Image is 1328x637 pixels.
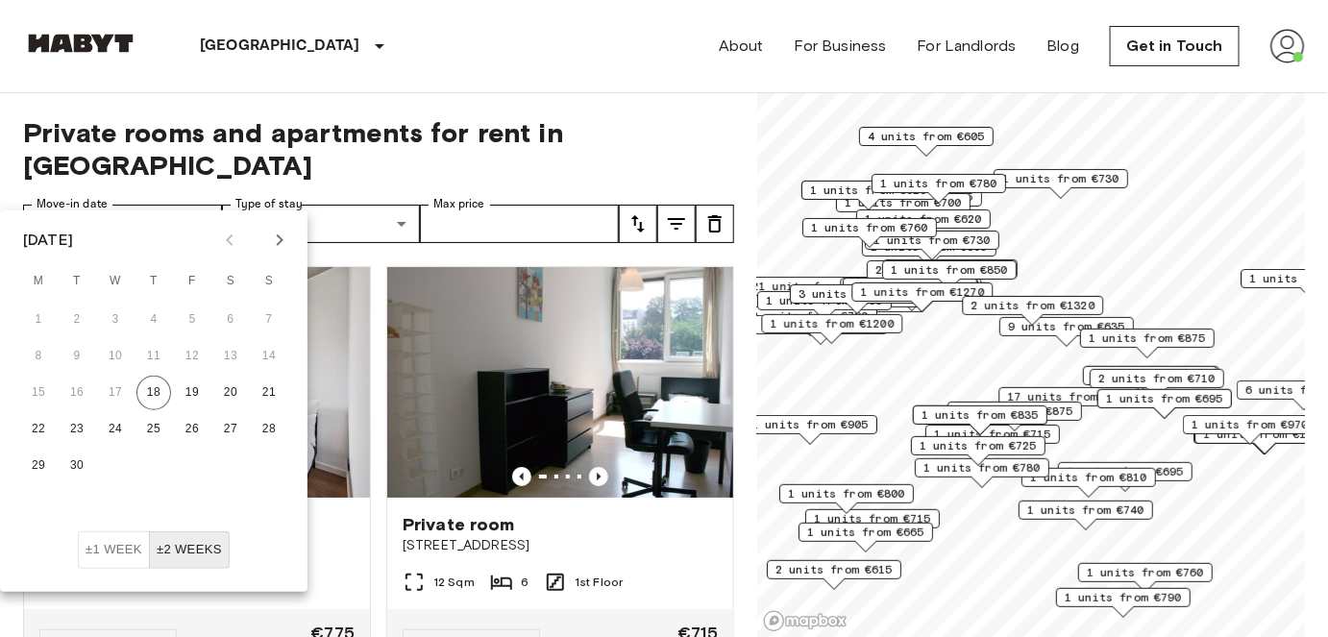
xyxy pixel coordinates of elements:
[23,116,734,182] span: Private rooms and apartments for rent in [GEOGRAPHIC_DATA]
[788,485,905,502] span: 1 units from €800
[1092,367,1209,384] span: 1 units from €710
[149,531,230,569] button: ±2 weeks
[1089,330,1206,347] span: 1 units from €875
[175,412,209,447] button: 26
[859,127,994,157] div: Map marker
[98,262,133,301] span: Wednesday
[799,523,933,552] div: Map marker
[21,449,56,483] button: 29
[867,260,1001,290] div: Map marker
[1080,329,1215,358] div: Map marker
[963,296,1104,326] div: Map marker
[743,415,877,445] div: Map marker
[934,426,1051,443] span: 1 units from €715
[136,376,171,410] button: 18
[956,403,1073,420] span: 1 units from €875
[915,458,1049,488] div: Map marker
[252,412,286,447] button: 28
[1030,469,1147,486] span: 1 units from €810
[252,262,286,301] span: Sunday
[98,412,133,447] button: 24
[403,536,718,555] span: [STREET_ADDRESS]
[775,561,893,578] span: 2 units from €615
[795,35,887,58] a: For Business
[872,174,1006,204] div: Map marker
[851,279,969,296] span: 3 units from €655
[1008,388,1132,405] span: 17 units from €720
[213,262,248,301] span: Saturday
[1110,26,1240,66] a: Get in Touch
[222,205,421,243] div: Mutliple
[865,210,982,228] span: 1 units from €620
[1098,370,1216,387] span: 2 units from €710
[1106,390,1223,407] span: 1 units from €695
[403,513,515,536] span: Private room
[200,35,360,58] p: [GEOGRAPHIC_DATA]
[60,262,94,301] span: Tuesday
[763,610,848,632] a: Mapbox logo
[21,262,56,301] span: Monday
[922,406,1039,424] span: 1 units from €835
[918,35,1017,58] a: For Landlords
[882,260,1017,290] div: Map marker
[752,278,876,295] span: 21 units from €655
[213,376,248,410] button: 20
[619,205,657,243] button: tune
[387,267,733,498] img: Marketing picture of unit DE-01-041-02M
[1058,462,1193,492] div: Map marker
[589,467,608,486] button: Previous image
[252,376,286,410] button: 21
[23,34,138,53] img: Habyt
[1067,463,1184,480] span: 2 units from €695
[1087,564,1204,581] span: 1 units from €760
[1183,415,1317,445] div: Map marker
[766,292,883,309] span: 1 units from €895
[719,35,764,58] a: About
[575,574,623,591] span: 1st Floor
[175,376,209,410] button: 19
[433,196,485,212] label: Max price
[1027,502,1144,519] span: 1 units from €740
[999,387,1141,417] div: Map marker
[1270,29,1305,63] img: avatar
[862,237,996,267] div: Map marker
[911,436,1045,466] div: Map marker
[757,291,892,321] div: Map marker
[999,317,1134,347] div: Map marker
[1090,369,1224,399] div: Map marker
[799,285,916,303] span: 3 units from €625
[810,182,927,199] span: 1 units from €620
[920,437,1037,454] span: 1 units from €725
[23,229,73,252] div: [DATE]
[1047,35,1080,58] a: Blog
[843,278,977,307] div: Map marker
[771,315,895,332] span: 1 units from €1200
[994,169,1128,199] div: Map marker
[433,574,475,591] span: 12 Sqm
[880,175,997,192] span: 1 units from €780
[136,262,171,301] span: Thursday
[235,196,303,212] label: Type of stay
[852,282,994,312] div: Map marker
[811,219,928,236] span: 1 units from €760
[875,261,993,279] span: 2 units from €655
[947,402,1082,431] div: Map marker
[873,232,991,249] span: 1 units from €730
[856,209,991,239] div: Map marker
[60,449,94,483] button: 30
[78,531,150,569] button: ±1 week
[1078,563,1213,593] div: Map marker
[868,128,985,145] span: 4 units from €605
[1097,389,1232,419] div: Map marker
[657,205,696,243] button: tune
[136,412,171,447] button: 25
[891,261,1008,279] span: 1 units from €850
[971,297,1095,314] span: 2 units from €1320
[521,574,529,591] span: 6
[1083,366,1217,396] div: Map marker
[779,484,914,514] div: Map marker
[696,205,734,243] button: tune
[767,560,901,590] div: Map marker
[263,224,296,257] button: Next month
[1056,588,1191,618] div: Map marker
